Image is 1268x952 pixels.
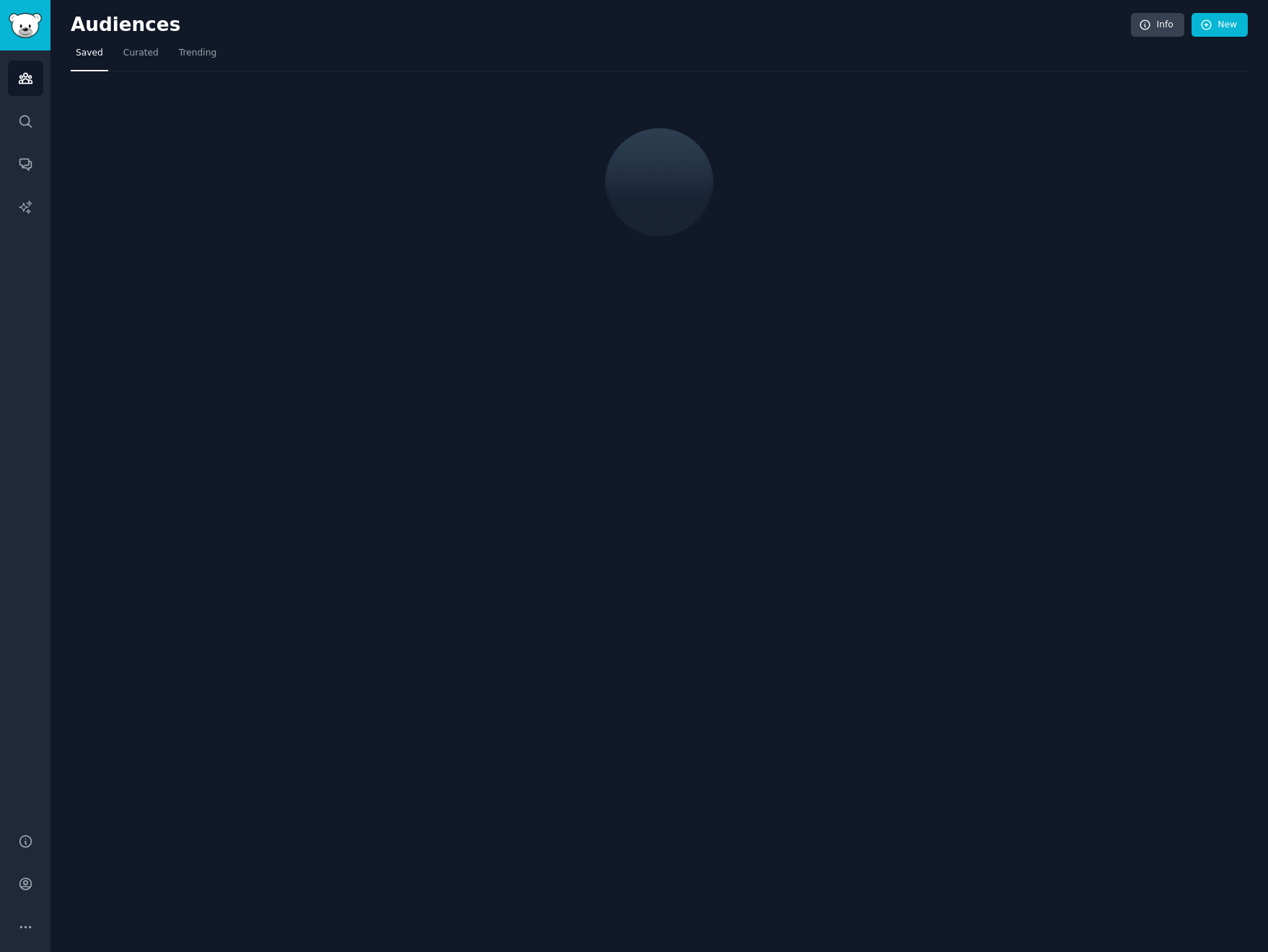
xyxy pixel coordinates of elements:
[179,47,216,60] span: Trending
[9,13,42,38] img: GummySearch logo
[1192,13,1248,37] a: New
[71,42,108,71] a: Saved
[123,47,159,60] span: Curated
[76,47,103,60] span: Saved
[1131,13,1184,37] a: Info
[174,42,221,71] a: Trending
[118,42,164,71] a: Curated
[71,14,1131,37] h2: Audiences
